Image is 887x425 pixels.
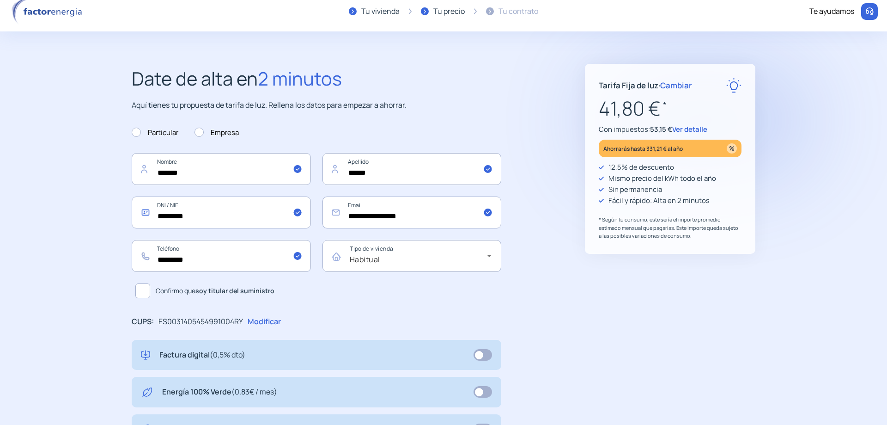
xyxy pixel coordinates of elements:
img: digital-invoice.svg [141,349,150,361]
h2: Date de alta en [132,64,501,93]
p: Aquí tienes tu propuesta de tarifa de luz. Rellena los datos para empezar a ahorrar. [132,99,501,111]
img: percentage_icon.svg [727,143,737,154]
span: Ver detalle [672,124,707,134]
img: rate-E.svg [726,78,741,93]
div: Tu vivienda [361,6,400,18]
span: 2 minutos [258,66,342,91]
div: Te ayudamos [809,6,854,18]
p: Con impuestos: [599,124,741,135]
mat-label: Tipo de vivienda [350,245,393,253]
p: Ahorrarás hasta 331,21 € al año [603,143,683,154]
p: Mismo precio del kWh todo el año [608,173,716,184]
span: Habitual [350,254,380,265]
img: energy-green.svg [141,386,153,398]
label: Particular [132,127,178,138]
label: Empresa [194,127,239,138]
p: 41,80 € [599,93,741,124]
span: (0,83€ / mes) [231,387,277,397]
b: soy titular del suministro [195,286,274,295]
p: Energía 100% Verde [162,386,277,398]
div: Tu contrato [498,6,538,18]
p: * Según tu consumo, este sería el importe promedio estimado mensual que pagarías. Este importe qu... [599,216,741,240]
span: Cambiar [660,80,692,91]
img: llamar [865,7,874,16]
p: ES0031405454991004RY [158,316,243,328]
p: Modificar [248,316,281,328]
span: Confirmo que [156,286,274,296]
p: 12,5% de descuento [608,162,674,173]
p: Sin permanencia [608,184,662,195]
p: Factura digital [159,349,245,361]
div: Tu precio [433,6,465,18]
span: 53,15 € [650,124,672,134]
p: CUPS: [132,316,154,328]
p: Fácil y rápido: Alta en 2 minutos [608,195,710,206]
span: (0,5% dto) [210,350,245,360]
p: Tarifa Fija de luz · [599,79,692,92]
